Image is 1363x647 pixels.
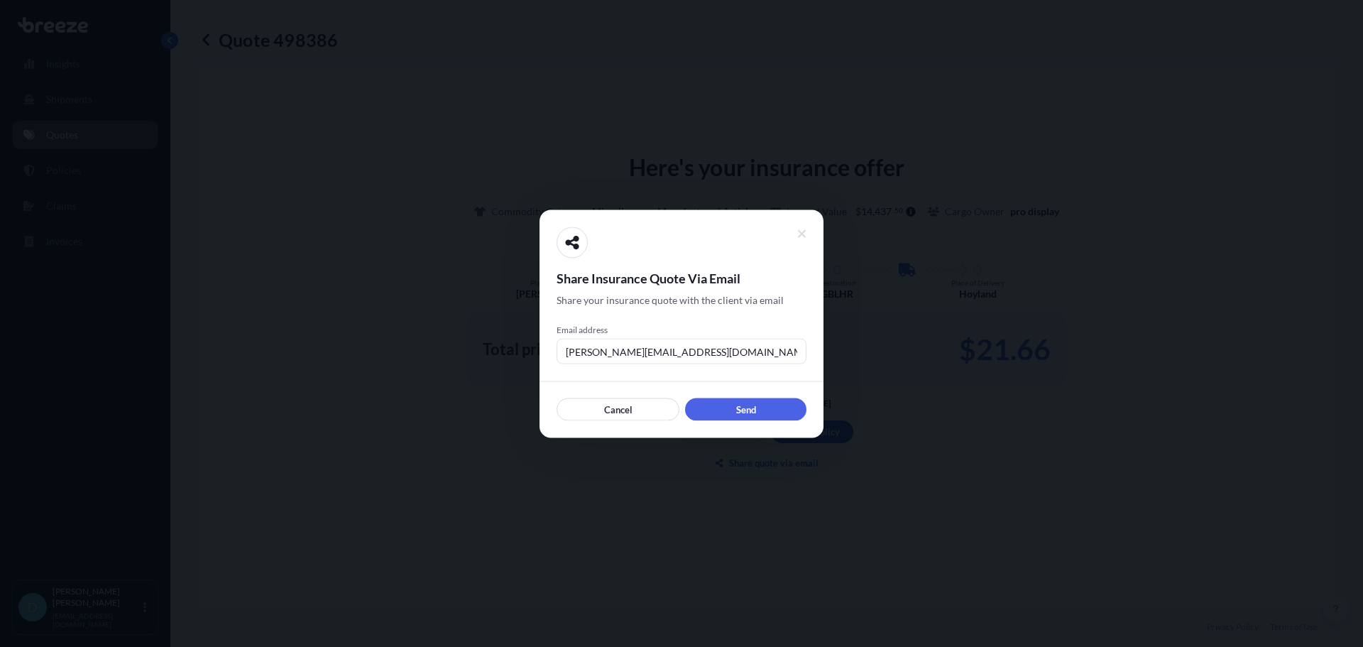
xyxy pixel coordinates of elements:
[557,269,806,286] span: Share Insurance Quote Via Email
[557,338,806,364] input: example@gmail.com
[604,402,633,416] p: Cancel
[557,324,806,335] span: Email address
[557,398,679,420] button: Cancel
[736,402,756,416] p: Send
[685,398,806,420] button: Send
[557,293,784,307] span: Share your insurance quote with the client via email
